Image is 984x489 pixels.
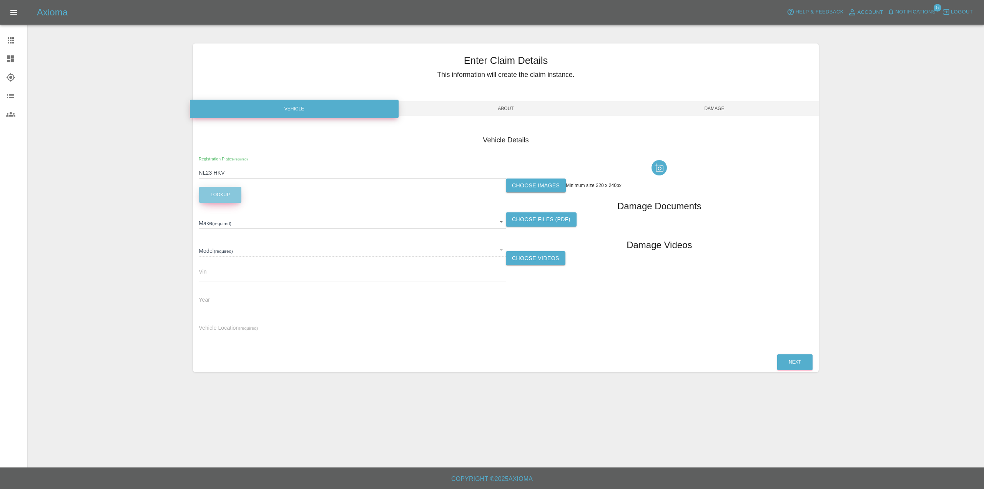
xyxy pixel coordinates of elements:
label: Choose Videos [506,251,565,265]
span: Notifications [896,8,936,17]
a: Account [846,6,885,18]
h4: Vehicle Details [199,135,813,145]
span: About [402,101,610,116]
span: Year [199,297,210,303]
h1: Damage Videos [627,239,692,251]
span: Registration Plates [199,157,248,161]
button: Notifications [885,6,937,18]
h3: Enter Claim Details [193,53,818,68]
button: Help & Feedback [785,6,845,18]
button: Open drawer [5,3,23,22]
h5: Axioma [37,6,68,18]
label: Choose files (pdf) [506,212,577,227]
h6: Copyright © 2025 Axioma [6,474,978,484]
span: Minimum size 320 x 240px [566,183,622,188]
button: Logout [941,6,975,18]
span: Damage [610,101,818,116]
button: Lookup [199,187,241,203]
button: Next [777,354,813,370]
div: Vehicle [190,100,398,118]
span: Help & Feedback [795,8,843,17]
span: Logout [951,8,973,17]
span: Account [858,8,883,17]
label: Choose images [506,179,566,193]
span: Vin [199,269,206,275]
h5: This information will create the claim instance. [193,70,818,80]
span: 5 [934,4,941,12]
span: Vehicle Location [199,325,258,331]
h1: Damage Documents [617,200,701,212]
small: (required) [239,326,258,330]
small: (required) [233,157,248,161]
